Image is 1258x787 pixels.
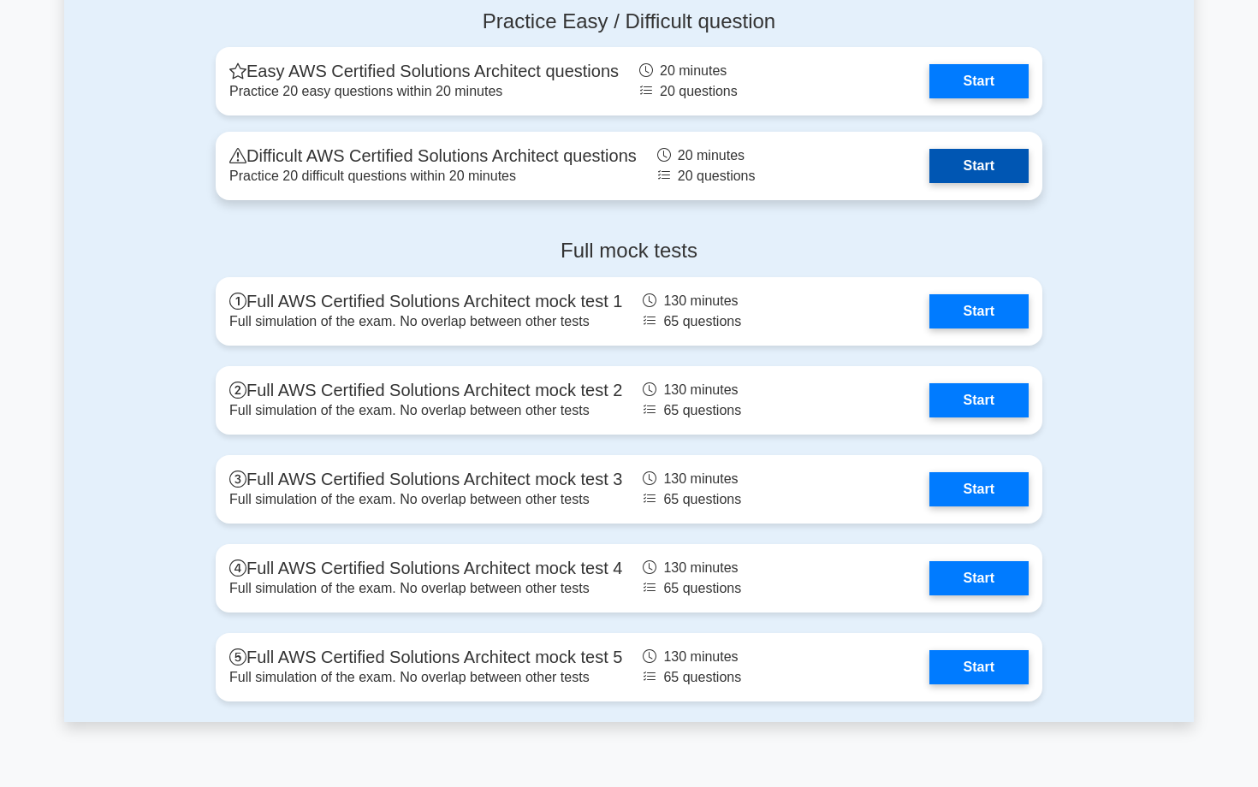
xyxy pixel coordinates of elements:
a: Start [929,383,1029,417]
a: Start [929,149,1029,183]
a: Start [929,561,1029,595]
h4: Full mock tests [216,239,1042,263]
a: Start [929,64,1029,98]
h4: Practice Easy / Difficult question [216,9,1042,34]
a: Start [929,294,1029,328]
a: Start [929,650,1029,684]
a: Start [929,472,1029,506]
